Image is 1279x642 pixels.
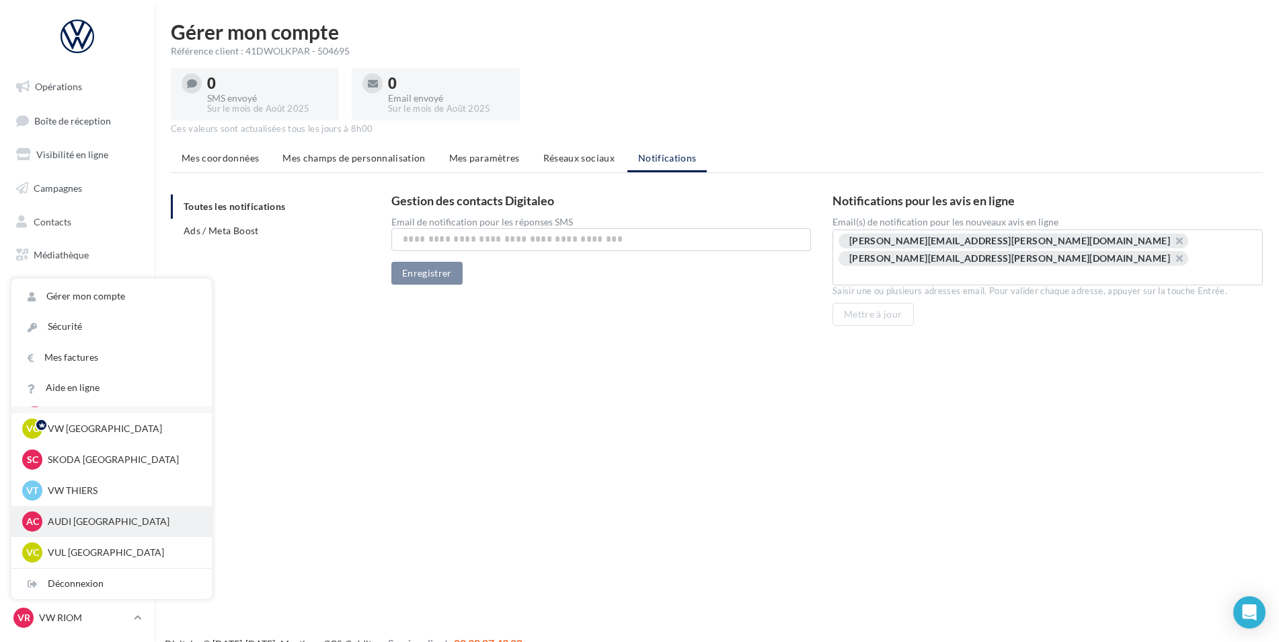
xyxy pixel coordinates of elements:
[8,308,147,348] a: PLV et print personnalisable
[1233,596,1266,629] div: Open Intercom Messenger
[34,249,89,260] span: Médiathèque
[388,94,509,103] div: Email envoyé
[8,275,147,303] a: Calendrier
[8,353,147,392] a: Campagnes DataOnDemand
[8,106,147,135] a: Boîte de réception
[8,208,147,236] a: Contacts
[26,515,39,528] span: AC
[388,103,509,115] div: Sur le mois de Août 2025
[849,235,1170,246] div: [PERSON_NAME][EMAIL_ADDRESS][PERSON_NAME][DOMAIN_NAME]
[832,217,1263,227] label: Email(s) de notification pour les nouveaux avis en ligne
[36,149,108,160] span: Visibilité en ligne
[34,215,71,227] span: Contacts
[17,611,30,625] span: VR
[11,312,212,342] a: Sécurité
[449,152,520,164] span: Mes paramètres
[48,484,196,497] p: VW THIERS
[832,285,1263,297] div: Saisir une ou plusieurs adresses email. Pour valider chaque adresse, appuyer sur la touche Entrée.
[171,123,1263,135] div: Ces valeurs sont actualisées tous les jours à 8h00
[8,73,147,101] a: Opérations
[8,141,147,169] a: Visibilité en ligne
[26,422,39,435] span: VC
[543,152,615,164] span: Réseaux sociaux
[8,241,147,269] a: Médiathèque
[26,546,39,559] span: VC
[11,373,212,403] a: Aide en ligne
[849,252,1170,264] div: [PERSON_NAME][EMAIL_ADDRESS][PERSON_NAME][DOMAIN_NAME]
[34,182,82,194] span: Campagnes
[182,152,259,164] span: Mes coordonnées
[48,422,196,435] p: VW [GEOGRAPHIC_DATA]
[48,453,196,466] p: SKODA [GEOGRAPHIC_DATA]
[207,103,328,115] div: Sur le mois de Août 2025
[282,152,426,164] span: Mes champs de personnalisation
[11,569,212,599] div: Déconnexion
[35,81,82,92] span: Opérations
[39,611,128,625] p: VW RIOM
[11,605,144,631] a: VR VW RIOM
[388,76,509,91] div: 0
[207,76,328,91] div: 0
[171,22,1263,42] h1: Gérer mon compte
[27,453,38,466] span: SC
[11,281,212,312] a: Gérer mon compte
[207,94,328,103] div: SMS envoyé
[11,343,212,373] a: Mes factures
[26,484,38,497] span: VT
[391,262,463,285] button: Enregistrer
[48,546,196,559] p: VUL [GEOGRAPHIC_DATA]
[391,194,811,207] h3: Gestion des contacts Digitaleo
[391,217,811,227] div: Email de notification pour les réponses SMS
[34,114,111,126] span: Boîte de réception
[832,303,914,326] button: Mettre à jour
[832,194,1263,207] h3: Notifications pour les avis en ligne
[48,515,196,528] p: AUDI [GEOGRAPHIC_DATA]
[184,225,259,236] span: Ads / Meta Boost
[8,174,147,203] a: Campagnes
[171,44,1263,58] div: Référence client : 41DWOLKPAR - 504695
